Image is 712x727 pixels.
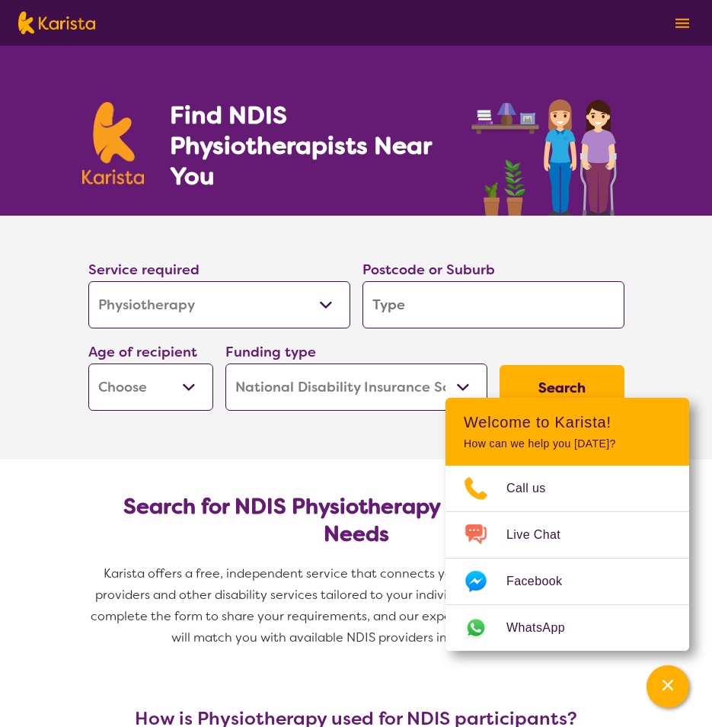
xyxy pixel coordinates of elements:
[170,100,452,191] h1: Find NDIS Physiotherapists Near You
[225,343,316,361] label: Funding type
[362,261,495,279] label: Postcode or Suburb
[101,493,612,548] h2: Search for NDIS Physiotherapy by Location & Needs
[18,11,95,34] img: Karista logo
[467,82,630,216] img: physiotherapy
[500,365,624,411] button: Search
[82,102,145,184] img: Karista logo
[362,281,624,328] input: Type
[464,413,671,431] h2: Welcome to Karista!
[506,477,564,500] span: Call us
[82,563,631,649] p: Karista offers a free, independent service that connects you with NDIS physiotherapy providers an...
[88,261,200,279] label: Service required
[445,398,689,651] div: Channel Menu
[88,343,197,361] label: Age of recipient
[506,617,583,639] span: WhatsApp
[445,605,689,651] a: Web link opens in a new tab.
[464,437,671,450] p: How can we help you [DATE]?
[647,665,689,708] button: Channel Menu
[445,466,689,651] ul: Choose channel
[675,18,689,28] img: menu
[506,524,579,546] span: Live Chat
[506,570,580,593] span: Facebook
